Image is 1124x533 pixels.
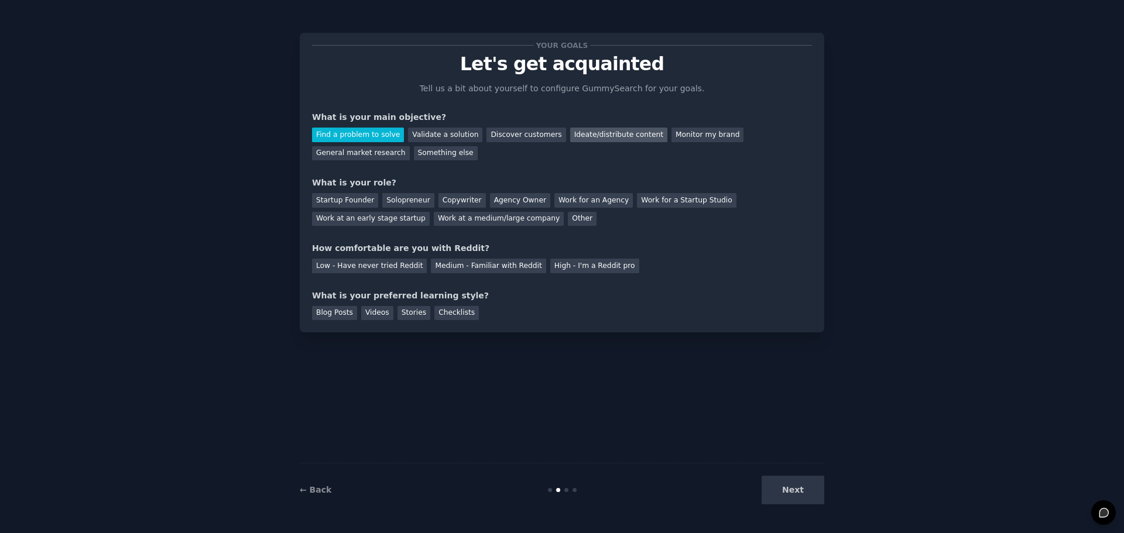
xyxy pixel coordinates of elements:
div: Ideate/distribute content [570,128,667,142]
div: Discover customers [486,128,566,142]
div: Work for an Agency [554,193,633,208]
a: ← Back [300,485,331,494]
div: Checklists [434,306,479,321]
div: Find a problem to solve [312,128,404,142]
span: Your goals [534,39,590,51]
div: Other [568,212,597,226]
div: Blog Posts [312,306,357,321]
div: What is your main objective? [312,111,812,123]
p: Tell us a bit about yourself to configure GummySearch for your goals. [414,82,710,95]
div: Something else [414,146,478,161]
div: High - I'm a Reddit pro [550,259,639,273]
div: What is your role? [312,177,812,189]
div: Copywriter [438,193,486,208]
div: Agency Owner [490,193,550,208]
div: Solopreneur [382,193,434,208]
div: Work at an early stage startup [312,212,430,226]
div: Monitor my brand [671,128,743,142]
div: Videos [361,306,393,321]
div: Low - Have never tried Reddit [312,259,427,273]
div: Stories [397,306,430,321]
div: How comfortable are you with Reddit? [312,242,812,255]
div: What is your preferred learning style? [312,290,812,302]
div: Startup Founder [312,193,378,208]
div: Work for a Startup Studio [637,193,736,208]
div: Work at a medium/large company [434,212,564,226]
div: Medium - Familiar with Reddit [431,259,546,273]
div: Validate a solution [408,128,482,142]
div: General market research [312,146,410,161]
p: Let's get acquainted [312,54,812,74]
